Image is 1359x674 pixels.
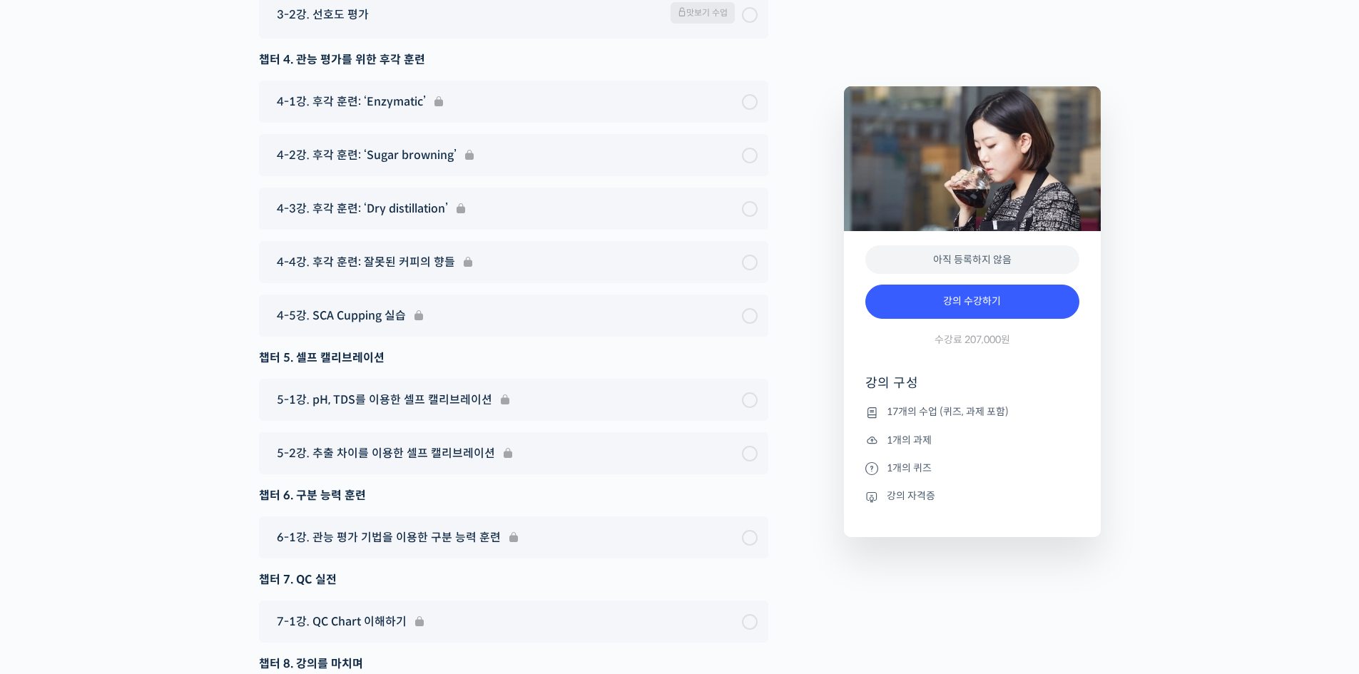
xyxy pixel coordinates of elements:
div: 챕터 4. 관능 평가를 위한 후각 훈련 [259,50,768,69]
span: 설정 [220,474,238,485]
a: 설정 [184,452,274,488]
div: 챕터 7. QC 실전 [259,570,768,589]
a: 홈 [4,452,94,488]
div: 챕터 8. 강의를 마치며 [259,654,768,673]
div: 아직 등록하지 않음 [865,245,1079,275]
span: 대화 [131,474,148,486]
span: 홈 [45,474,54,485]
a: 3-2강. 선호도 평가 맛보기 수업 [270,2,758,27]
li: 1개의 과제 [865,432,1079,449]
span: 3-2강. 선호도 평가 [277,5,369,24]
li: 1개의 퀴즈 [865,459,1079,476]
a: 강의 수강하기 [865,285,1079,319]
span: 맛보기 수업 [671,2,735,24]
div: 챕터 5. 셀프 캘리브레이션 [259,348,768,367]
li: 강의 자격증 [865,488,1079,505]
li: 17개의 수업 (퀴즈, 과제 포함) [865,404,1079,421]
h4: 강의 구성 [865,374,1079,403]
a: 대화 [94,452,184,488]
div: 챕터 6. 구분 능력 훈련 [259,486,768,505]
span: 수강료 207,000원 [935,333,1010,347]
